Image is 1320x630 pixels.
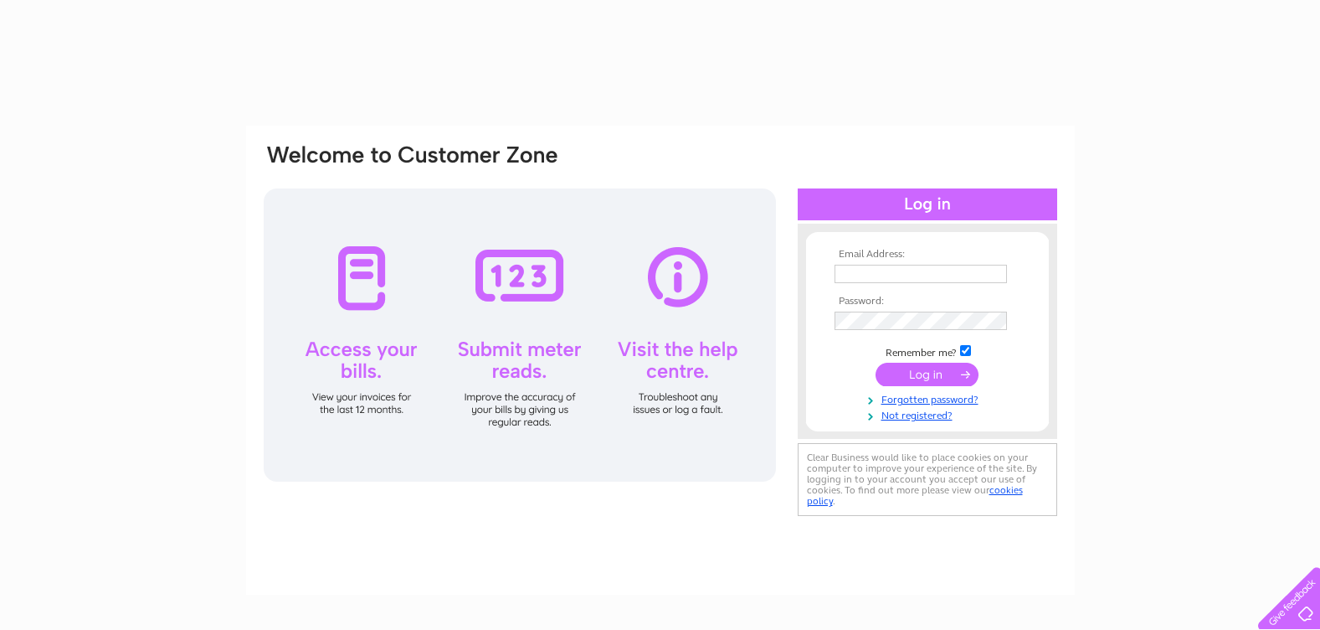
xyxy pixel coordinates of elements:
[807,484,1023,507] a: cookies policy
[830,296,1025,307] th: Password:
[876,363,978,386] input: Submit
[830,343,1025,359] td: Remember me?
[798,443,1057,516] div: Clear Business would like to place cookies on your computer to improve your experience of the sit...
[835,406,1025,422] a: Not registered?
[835,390,1025,406] a: Forgotten password?
[830,249,1025,261] th: Email Address:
